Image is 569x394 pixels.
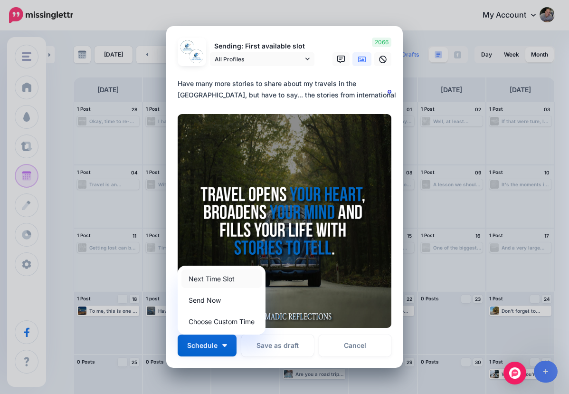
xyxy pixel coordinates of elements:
a: Next Time Slot [181,269,262,288]
img: 345453625_962969444706605_4251042684334671834_n-bsa129331.jpg [180,40,194,54]
div: Schedule [178,266,266,335]
a: Choose Custom Time [181,312,262,331]
span: All Profiles [215,54,303,64]
button: Schedule [178,335,237,356]
span: Schedule [187,342,218,349]
a: Send Now [181,291,262,309]
a: All Profiles [210,52,314,66]
img: arrow-down-white.png [222,344,227,347]
p: Sending: First available slot [210,41,314,52]
button: Save as draft [241,335,314,356]
img: R1JLSW18J3ZWTAHDVXYE2R0N390CTANJ.jpg [178,114,391,328]
img: 348512645_610576197696282_7652708142999725825_n-bsa129759.jpg [190,49,203,63]
textarea: To enrich screen reader interactions, please activate Accessibility in Grammarly extension settings [178,78,396,101]
span: 2066 [372,38,391,47]
div: Open Intercom Messenger [503,362,526,384]
a: Cancel [319,335,391,356]
div: Have many more stories to share about my travels in the [GEOGRAPHIC_DATA], but have to say... the... [178,78,396,112]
